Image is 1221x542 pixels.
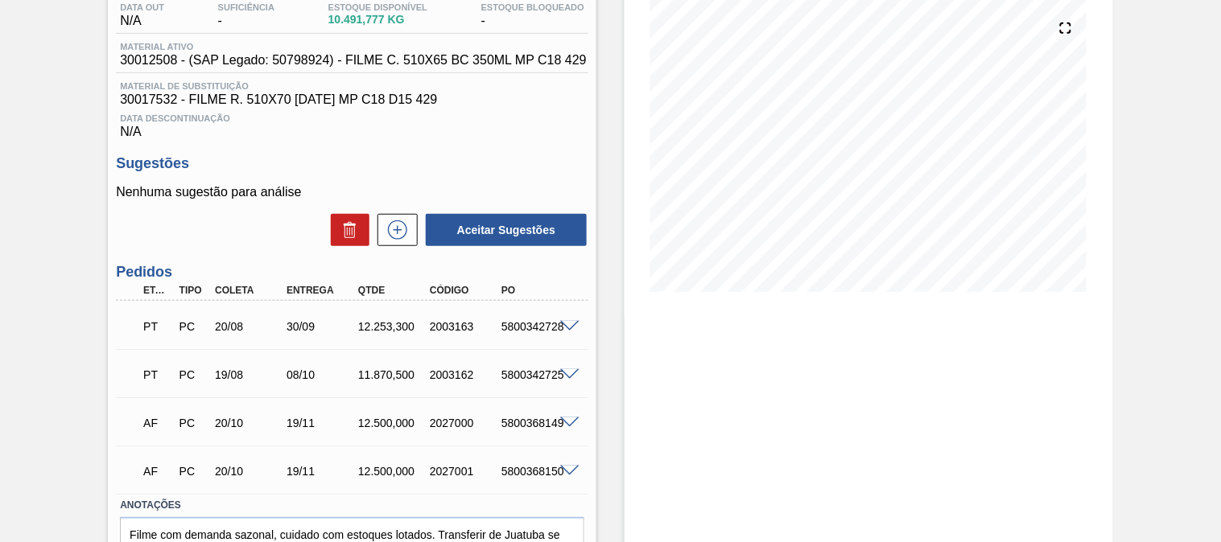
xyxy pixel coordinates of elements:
p: Nenhuma sugestão para análise [116,185,588,199]
div: 12.253,300 [354,320,433,333]
p: AF [143,417,171,429]
div: 20/10/2025 [211,417,290,429]
div: N/A [116,107,588,139]
h3: Sugestões [116,155,588,172]
label: Anotações [120,494,584,517]
div: Pedido em Trânsito [139,357,175,392]
button: Aceitar Sugestões [426,214,587,246]
span: Suficiência [218,2,274,12]
span: 30012508 - (SAP Legado: 50798924) - FILME C. 510X65 BC 350ML MP C18 429 [120,53,587,68]
div: Aguardando Faturamento [139,454,175,489]
div: PO [497,285,576,296]
div: Aceitar Sugestões [418,212,588,248]
div: 20/08/2025 [211,320,290,333]
div: 19/11/2025 [283,465,361,478]
div: Pedido de Compra [175,368,211,381]
div: Pedido de Compra [175,465,211,478]
div: 12.500,000 [354,417,433,429]
span: 30017532 - FILME R. 510X70 [DATE] MP C18 D15 429 [120,92,584,107]
div: 08/10/2025 [283,368,361,381]
span: Data Descontinuação [120,113,584,123]
div: 19/08/2025 [211,368,290,381]
p: PT [143,368,171,381]
div: 30/09/2025 [283,320,361,333]
div: Qtde [354,285,433,296]
span: Material de Substituição [120,81,584,91]
div: 11.870,500 [354,368,433,381]
div: Pedido de Compra [175,320,211,333]
p: PT [143,320,171,333]
div: N/A [116,2,168,28]
span: Data out [120,2,164,12]
div: 20/10/2025 [211,465,290,478]
div: 5800368149 [497,417,576,429]
h3: Pedidos [116,264,588,281]
span: Material ativo [120,42,587,51]
div: 12.500,000 [354,465,433,478]
div: Tipo [175,285,211,296]
div: 2003162 [426,368,505,381]
div: 2003163 [426,320,505,333]
div: 5800342728 [497,320,576,333]
div: Pedido em Trânsito [139,309,175,344]
div: 19/11/2025 [283,417,361,429]
div: 5800368150 [497,465,576,478]
div: Etapa [139,285,175,296]
div: - [477,2,588,28]
div: Entrega [283,285,361,296]
span: Estoque Bloqueado [481,2,584,12]
div: Pedido de Compra [175,417,211,429]
p: AF [143,465,171,478]
div: Excluir Sugestões [323,214,369,246]
span: 10.491,777 KG [328,14,427,26]
div: Nova sugestão [369,214,418,246]
div: Código [426,285,505,296]
div: Coleta [211,285,290,296]
div: - [214,2,278,28]
span: Estoque Disponível [328,2,427,12]
div: 2027000 [426,417,505,429]
div: 2027001 [426,465,505,478]
div: Aguardando Faturamento [139,405,175,441]
div: 5800342725 [497,368,576,381]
